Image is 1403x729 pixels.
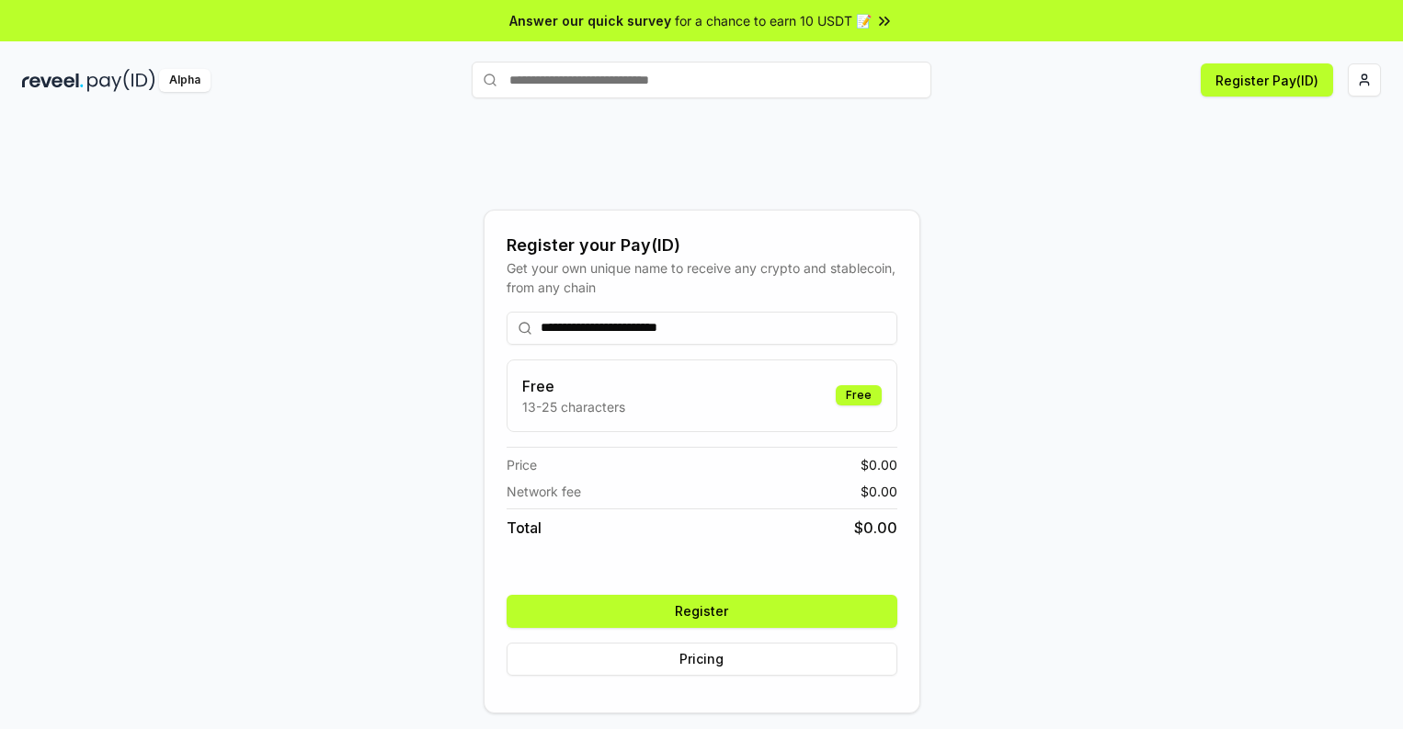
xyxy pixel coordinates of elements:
[1201,63,1333,97] button: Register Pay(ID)
[507,233,897,258] div: Register your Pay(ID)
[522,375,625,397] h3: Free
[507,517,542,539] span: Total
[507,455,537,474] span: Price
[159,69,211,92] div: Alpha
[861,455,897,474] span: $ 0.00
[522,397,625,416] p: 13-25 characters
[507,258,897,297] div: Get your own unique name to receive any crypto and stablecoin, from any chain
[861,482,897,501] span: $ 0.00
[854,517,897,539] span: $ 0.00
[87,69,155,92] img: pay_id
[22,69,84,92] img: reveel_dark
[675,11,872,30] span: for a chance to earn 10 USDT 📝
[836,385,882,405] div: Free
[509,11,671,30] span: Answer our quick survey
[507,643,897,676] button: Pricing
[507,595,897,628] button: Register
[507,482,581,501] span: Network fee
